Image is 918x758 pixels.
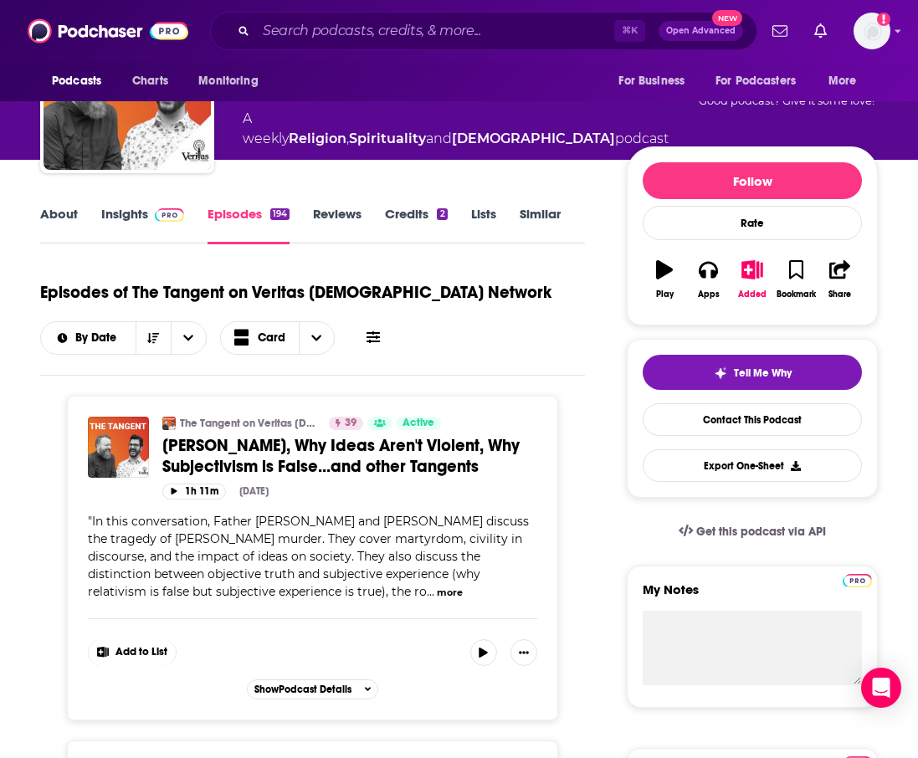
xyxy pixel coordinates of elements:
[254,684,351,695] span: Show Podcast Details
[861,668,901,708] div: Open Intercom Messenger
[329,417,363,430] a: 39
[877,13,890,26] svg: Add a profile image
[828,69,857,93] span: More
[162,435,520,477] span: [PERSON_NAME], Why Ideas Aren't Violent, Why Subjectivism is False...and other Tangents
[52,69,101,93] span: Podcasts
[643,162,862,199] button: Follow
[659,21,743,41] button: Open AdvancedNew
[187,65,280,97] button: open menu
[88,514,529,599] span: "
[162,435,537,477] a: [PERSON_NAME], Why Ideas Aren't Violent, Why Subjectivism is False...and other Tangents
[155,208,184,222] img: Podchaser Pro
[766,17,794,45] a: Show notifications dropdown
[843,571,872,587] a: Pro website
[427,584,434,599] span: ...
[162,417,176,430] img: The Tangent on Veritas Catholic Network
[171,322,206,354] button: open menu
[843,574,872,587] img: Podchaser Pro
[75,332,122,344] span: By Date
[162,484,226,499] button: 1h 11m
[471,206,496,244] a: Lists
[808,17,833,45] a: Show notifications dropdown
[437,586,463,600] button: more
[40,282,551,303] h1: Episodes of The Tangent on Veritas [DEMOGRAPHIC_DATA] Network
[426,131,452,146] span: and
[210,12,757,50] div: Search podcasts, credits, & more...
[731,249,774,310] button: Added
[247,679,379,699] button: ShowPodcast Details
[738,289,767,300] div: Added
[437,208,447,220] div: 2
[40,65,123,97] button: open menu
[101,206,184,244] a: InsightsPodchaser Pro
[818,249,862,310] button: Share
[665,511,839,552] a: Get this podcast via API
[180,417,318,430] a: The Tangent on Veritas [DEMOGRAPHIC_DATA] Network
[714,366,727,380] img: tell me why sparkle
[712,10,742,26] span: New
[854,13,890,49] span: Logged in as shcarlos
[643,249,686,310] button: Play
[88,417,149,478] img: Charlie Kirk, Why Ideas Aren't Violent, Why Subjectivism is False...and other Tangents
[349,131,426,146] a: Spirituality
[396,417,441,430] a: Active
[239,485,269,497] div: [DATE]
[643,581,862,611] label: My Notes
[132,69,168,93] span: Charts
[698,289,720,300] div: Apps
[385,206,447,244] a: Credits2
[345,415,356,432] span: 39
[854,13,890,49] img: User Profile
[270,208,290,220] div: 194
[643,206,862,240] div: Rate
[136,322,171,354] button: Sort Direction
[777,289,816,300] div: Bookmark
[643,355,862,390] button: tell me why sparkleTell Me Why
[89,639,176,666] button: Show More Button
[258,332,285,344] span: Card
[715,69,796,93] span: For Podcasters
[643,403,862,436] a: Contact This Podcast
[121,65,178,97] a: Charts
[666,27,736,35] span: Open Advanced
[705,65,820,97] button: open menu
[208,206,290,244] a: Episodes194
[40,206,78,244] a: About
[403,415,434,432] span: Active
[115,646,167,658] span: Add to List
[696,525,826,539] span: Get this podcast via API
[614,20,645,42] span: ⌘ K
[618,69,685,93] span: For Business
[256,18,614,44] input: Search podcasts, credits, & more...
[41,332,136,344] button: open menu
[686,249,730,310] button: Apps
[817,65,878,97] button: open menu
[243,109,669,149] div: A weekly podcast
[656,289,674,300] div: Play
[734,366,792,380] span: Tell Me Why
[313,206,362,244] a: Reviews
[510,639,537,666] button: Show More Button
[220,321,336,355] button: Choose View
[346,131,349,146] span: ,
[88,514,529,599] span: In this conversation, Father [PERSON_NAME] and [PERSON_NAME] discuss the tragedy of [PERSON_NAME]...
[828,289,851,300] div: Share
[520,206,561,244] a: Similar
[28,15,188,47] img: Podchaser - Follow, Share and Rate Podcasts
[643,449,862,482] button: Export One-Sheet
[854,13,890,49] button: Show profile menu
[607,65,705,97] button: open menu
[198,69,258,93] span: Monitoring
[774,249,818,310] button: Bookmark
[289,131,346,146] a: Religion
[40,321,207,355] h2: Choose List sort
[452,131,615,146] a: [DEMOGRAPHIC_DATA]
